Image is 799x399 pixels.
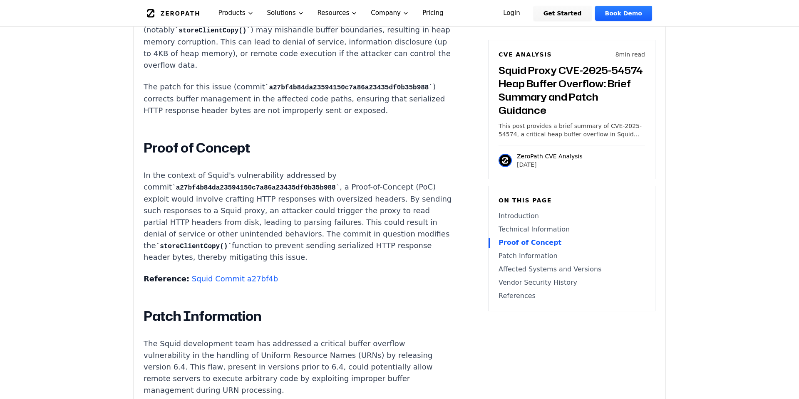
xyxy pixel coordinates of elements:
[595,6,652,21] a: Book Demo
[493,6,530,21] a: Login
[172,184,340,192] code: a27bf4b84da23594150c7a86a23435df0b35b988
[499,278,645,288] a: Vendor Security History
[499,50,552,59] h6: CVE Analysis
[499,291,645,301] a: References
[533,6,592,21] a: Get Started
[499,211,645,221] a: Introduction
[144,81,453,116] p: The patch for this issue (commit ) corrects buffer management in the affected code paths, ensurin...
[144,308,453,325] h2: Patch Information
[265,84,433,91] code: a27bf4b84da23594150c7a86a23435df0b35b988
[499,196,645,204] h6: On this page
[499,154,512,167] img: ZeroPath CVE Analysis
[144,1,453,71] p: Attackers can exploit this by crafting HTTP responses with oversized headers. When such a respons...
[499,122,645,138] p: This post provides a brief summary of CVE-2025-54574, a critical heap buffer overflow in Squid Pr...
[499,251,645,261] a: Patch Information
[144,170,453,264] p: In the context of Squid's vulnerability addressed by commit , a Proof-of-Concept (PoC) exploit wo...
[517,160,583,169] p: [DATE]
[499,224,645,234] a: Technical Information
[499,64,645,117] h3: Squid Proxy CVE-2025-54574 Heap Buffer Overflow: Brief Summary and Patch Guidance
[192,274,278,283] a: Squid Commit a27bf4b
[156,243,232,250] code: storeClientCopy()
[499,264,645,274] a: Affected Systems and Versions
[175,27,251,34] code: storeClientCopy()
[499,238,645,248] a: Proof of Concept
[144,274,189,283] strong: Reference:
[144,140,453,156] h2: Proof of Concept
[517,152,583,160] p: ZeroPath CVE Analysis
[144,338,453,396] p: The Squid development team has addressed a critical buffer overflow vulnerability in the handling...
[615,50,645,59] p: 8 min read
